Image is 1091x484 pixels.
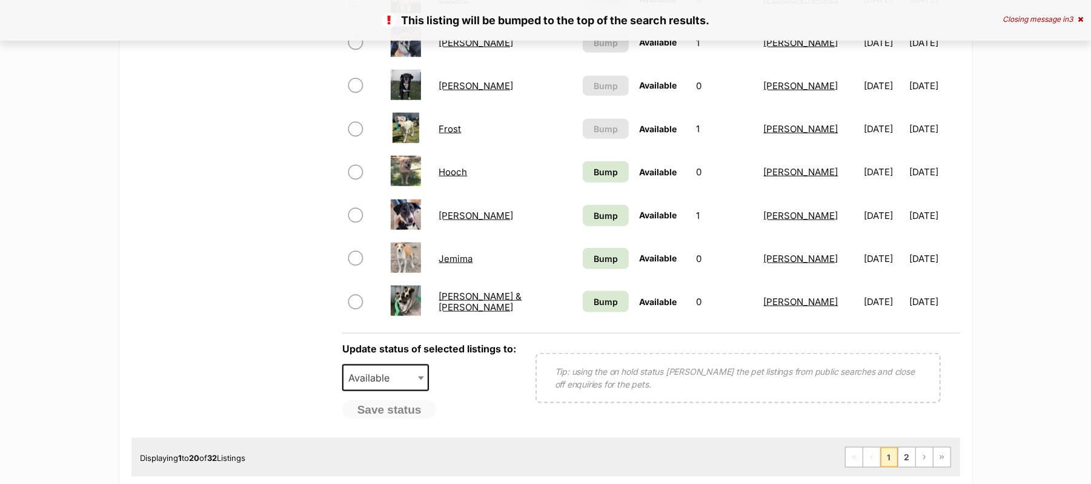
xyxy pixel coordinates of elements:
nav: Pagination [845,447,951,468]
span: Available [640,210,677,220]
td: 0 [691,65,757,107]
a: Bump [583,291,629,312]
a: Bump [583,248,629,269]
span: Available [640,124,677,134]
span: Displaying to of Listings [141,453,246,463]
td: 1 [691,22,757,64]
td: [DATE] [859,65,908,107]
strong: 20 [190,453,200,463]
span: Bump [594,166,618,178]
td: [DATE] [859,108,908,150]
a: Frost [439,123,462,135]
p: This listing will be bumped to the top of the search results. [12,12,1079,29]
a: Last page [933,448,950,467]
span: Available [342,365,429,391]
a: Bump [583,161,629,183]
span: Available [640,297,677,307]
label: Update status of selected listings to: [342,343,516,355]
td: 0 [691,238,757,280]
span: Previous page [863,448,880,467]
td: [DATE] [859,195,908,237]
a: [PERSON_NAME] [764,253,838,264]
td: 0 [691,281,757,323]
a: [PERSON_NAME] [764,166,838,178]
span: Bump [594,36,618,49]
span: First page [846,448,863,467]
div: Closing message in [1003,15,1083,24]
a: [PERSON_NAME] [439,80,514,92]
a: Page 2 [898,448,915,467]
a: Next page [916,448,933,467]
a: [PERSON_NAME] & [PERSON_NAME] [439,291,522,312]
td: [DATE] [859,238,908,280]
a: [PERSON_NAME] [439,210,514,221]
span: Bump [594,209,618,222]
td: [DATE] [859,281,908,323]
button: Save status [342,400,437,420]
a: Jemima [439,253,473,264]
td: 1 [691,108,757,150]
span: Available [343,369,402,386]
span: Bump [594,123,618,135]
span: Available [640,37,677,47]
button: Bump [583,119,629,139]
a: [PERSON_NAME] [764,123,838,135]
strong: 1 [179,453,182,463]
a: [PERSON_NAME] [764,296,838,308]
p: Tip: using the on hold status [PERSON_NAME] the pet listings from public searches and close off e... [555,365,921,391]
span: 3 [1069,15,1073,24]
a: [PERSON_NAME] [764,37,838,49]
td: [DATE] [859,22,908,64]
a: [PERSON_NAME] [764,210,838,221]
a: [PERSON_NAME] [764,80,838,92]
td: [DATE] [909,22,958,64]
span: Available [640,253,677,263]
span: Available [640,167,677,177]
a: Hooch [439,166,468,178]
td: [DATE] [909,65,958,107]
span: Bump [594,295,618,308]
td: 0 [691,151,757,193]
td: [DATE] [909,281,958,323]
td: [DATE] [909,238,958,280]
span: Page 1 [881,448,898,467]
a: [PERSON_NAME] [439,37,514,49]
td: [DATE] [909,195,958,237]
td: [DATE] [909,108,958,150]
td: 1 [691,195,757,237]
button: Bump [583,76,629,96]
a: Bump [583,205,629,226]
span: Bump [594,252,618,265]
button: Bump [583,33,629,53]
span: Bump [594,79,618,92]
td: [DATE] [859,151,908,193]
td: [DATE] [909,151,958,193]
span: Available [640,80,677,90]
strong: 32 [208,453,217,463]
